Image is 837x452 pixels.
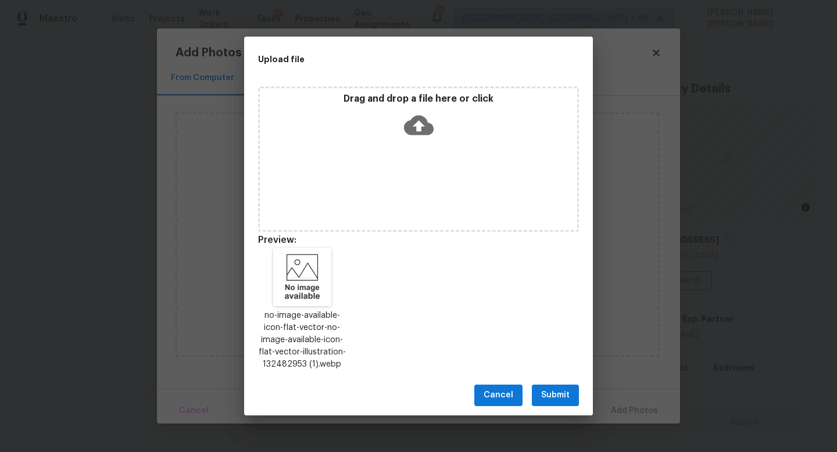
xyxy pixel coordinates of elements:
[474,385,523,406] button: Cancel
[484,388,513,403] span: Cancel
[532,385,579,406] button: Submit
[260,93,577,105] p: Drag and drop a file here or click
[258,310,346,371] p: no-image-available-icon-flat-vector-no-image-available-icon-flat-vector-illustration-132482953 (1...
[258,53,527,66] h2: Upload file
[273,248,331,306] img: ozie9FHLODDdNjEioSPZJ2DJs2KEo41+pVlVBcRPWSgAAAAAAAAAAAAAAA=
[541,388,570,403] span: Submit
